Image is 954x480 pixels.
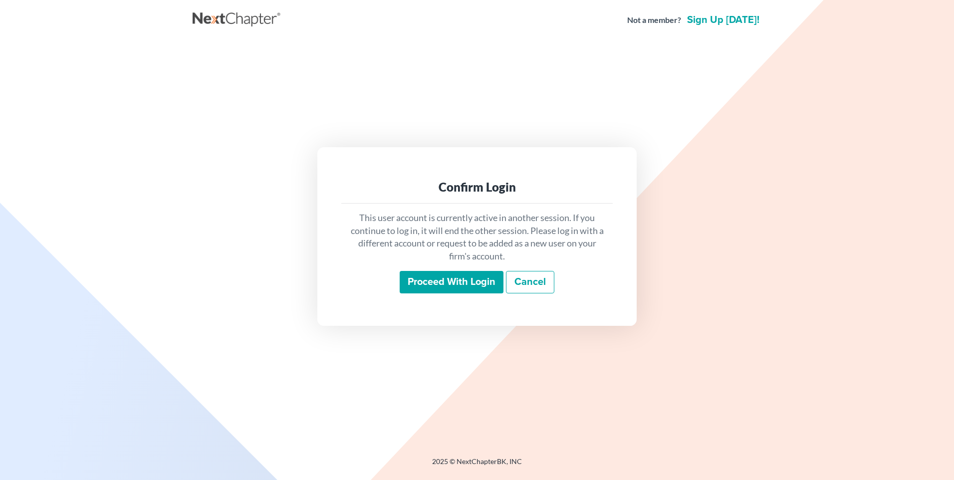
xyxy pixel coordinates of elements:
strong: Not a member? [627,14,681,26]
p: This user account is currently active in another session. If you continue to log in, it will end ... [349,212,605,263]
input: Proceed with login [400,271,503,294]
div: Confirm Login [349,179,605,195]
div: 2025 © NextChapterBK, INC [193,457,761,475]
a: Cancel [506,271,554,294]
a: Sign up [DATE]! [685,15,761,25]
